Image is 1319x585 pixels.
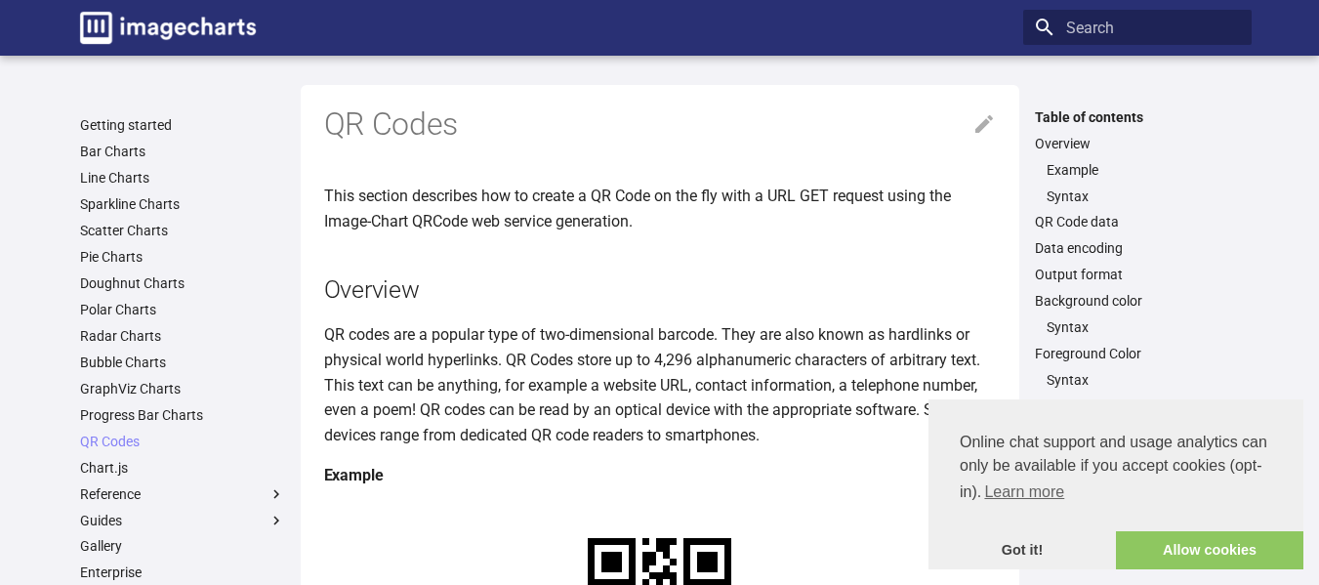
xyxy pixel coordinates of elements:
h2: Overview [324,272,996,307]
a: Error correction level and margin [1035,397,1240,415]
h4: Example [324,463,996,488]
a: Radar Charts [80,327,285,345]
a: Bar Charts [80,143,285,160]
a: Background color [1035,292,1240,310]
p: QR codes are a popular type of two-dimensional barcode. They are also known as hardlinks or physi... [324,322,996,447]
input: Search [1023,10,1252,45]
a: Getting started [80,116,285,134]
a: Polar Charts [80,301,285,318]
label: Table of contents [1023,108,1252,126]
a: Syntax [1047,318,1240,336]
a: QR Codes [80,433,285,450]
a: Data encoding [1035,239,1240,257]
a: Output format [1035,266,1240,283]
a: Chart.js [80,459,285,477]
a: Progress Bar Charts [80,406,285,424]
label: Guides [80,512,285,529]
a: dismiss cookie message [928,531,1116,570]
a: Example [1047,161,1240,179]
a: Overview [1035,135,1240,152]
a: Pie Charts [80,248,285,266]
a: allow cookies [1116,531,1303,570]
a: Bubble Charts [80,354,285,371]
a: Enterprise [80,564,285,581]
a: Sparkline Charts [80,195,285,213]
a: Line Charts [80,169,285,187]
a: Doughnut Charts [80,274,285,292]
nav: Overview [1035,161,1240,205]
a: GraphViz Charts [80,380,285,397]
nav: Table of contents [1023,108,1252,416]
p: This section describes how to create a QR Code on the fly with a URL GET request using the Image-... [324,184,996,233]
a: learn more about cookies [981,478,1067,507]
nav: Foreground Color [1035,371,1240,389]
a: Scatter Charts [80,222,285,239]
label: Reference [80,485,285,503]
a: Gallery [80,537,285,555]
a: QR Code data [1035,213,1240,230]
nav: Background color [1035,318,1240,336]
a: Syntax [1047,371,1240,389]
a: Syntax [1047,188,1240,205]
span: Online chat support and usage analytics can only be available if you accept cookies (opt-in). [960,431,1272,507]
div: cookieconsent [928,399,1303,569]
a: Image-Charts documentation [72,4,264,52]
img: logo [80,12,256,44]
h1: QR Codes [324,104,996,146]
a: Foreground Color [1035,345,1240,362]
